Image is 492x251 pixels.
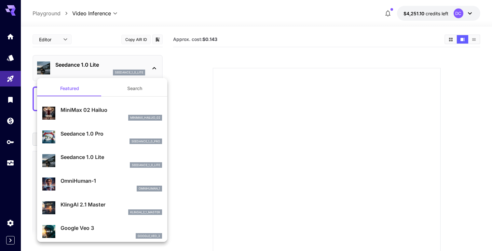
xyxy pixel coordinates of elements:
[61,177,162,185] p: OmniHuman‑1
[42,127,162,147] div: Seedance 1.0 Proseedance_1_0_pro
[42,221,162,241] div: Google Veo 3google_veo_3
[37,81,102,96] button: Featured
[42,103,162,123] div: MiniMax 02 Hailuominimax_hailuo_02
[42,151,162,170] div: Seedance 1.0 Liteseedance_1_0_lite
[61,153,162,161] p: Seedance 1.0 Lite
[139,186,160,191] p: omnihuman_1
[130,210,160,215] p: klingai_2_1_master
[61,201,162,208] p: KlingAI 2.1 Master
[102,81,167,96] button: Search
[42,198,162,218] div: KlingAI 2.1 Masterklingai_2_1_master
[42,174,162,194] div: OmniHuman‑1omnihuman_1
[138,234,160,238] p: google_veo_3
[132,163,160,167] p: seedance_1_0_lite
[131,139,160,144] p: seedance_1_0_pro
[61,224,162,232] p: Google Veo 3
[61,130,162,138] p: Seedance 1.0 Pro
[61,106,162,114] p: MiniMax 02 Hailuo
[130,115,160,120] p: minimax_hailuo_02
